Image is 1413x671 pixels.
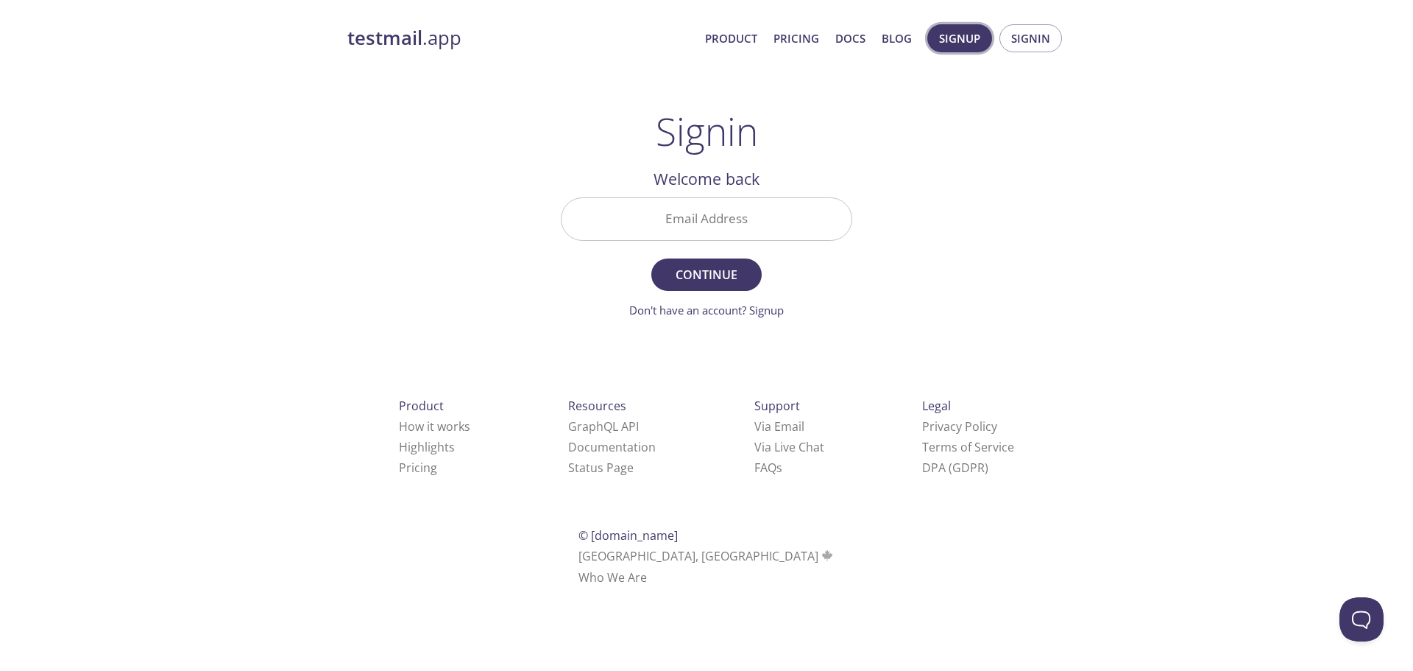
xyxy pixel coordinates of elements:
[651,259,762,291] button: Continue
[561,166,852,192] h2: Welcome back
[347,25,422,51] strong: testmail
[776,460,782,476] span: s
[922,418,997,435] a: Privacy Policy
[399,439,455,455] a: Highlights
[927,24,992,52] button: Signup
[754,439,824,455] a: Via Live Chat
[835,29,865,48] a: Docs
[656,109,758,153] h1: Signin
[399,398,444,414] span: Product
[773,29,819,48] a: Pricing
[578,548,835,564] span: [GEOGRAPHIC_DATA], [GEOGRAPHIC_DATA]
[347,26,693,51] a: testmail.app
[578,527,678,544] span: © [DOMAIN_NAME]
[705,29,757,48] a: Product
[1339,597,1384,642] iframe: Help Scout Beacon - Open
[578,569,647,586] a: Who We Are
[568,398,626,414] span: Resources
[568,460,634,476] a: Status Page
[754,460,782,476] a: FAQ
[999,24,1062,52] button: Signin
[922,460,988,476] a: DPA (GDPR)
[667,264,746,285] span: Continue
[882,29,912,48] a: Blog
[399,418,470,435] a: How it works
[568,418,639,435] a: GraphQL API
[922,398,951,414] span: Legal
[629,303,784,317] a: Don't have an account? Signup
[754,398,800,414] span: Support
[939,29,980,48] span: Signup
[1011,29,1050,48] span: Signin
[754,418,804,435] a: Via Email
[399,460,437,476] a: Pricing
[568,439,656,455] a: Documentation
[922,439,1014,455] a: Terms of Service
